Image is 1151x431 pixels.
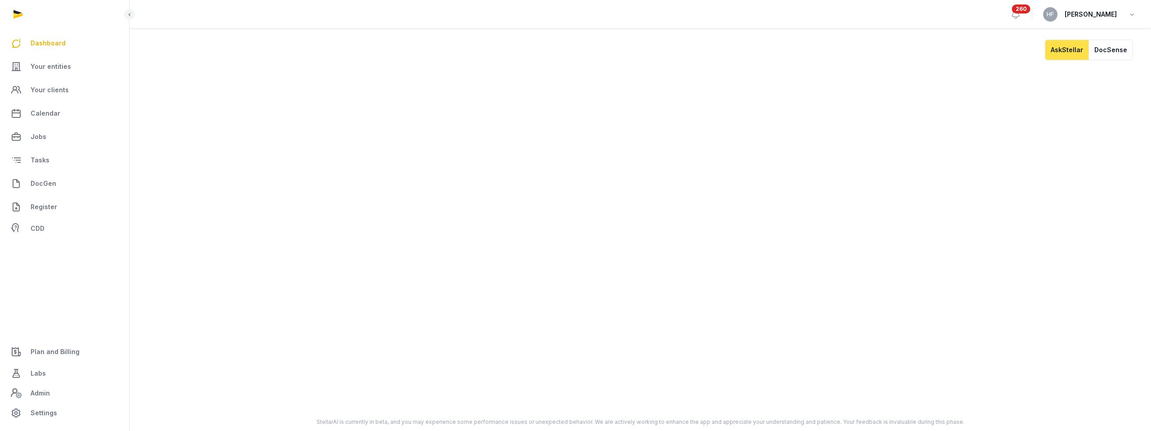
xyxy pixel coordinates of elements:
[31,388,50,399] span: Admin
[1045,40,1089,60] button: AskStellar
[31,131,46,142] span: Jobs
[7,363,122,384] a: Labs
[31,178,56,189] span: DocGen
[7,79,122,101] a: Your clients
[31,108,60,119] span: Calendar
[1012,4,1031,13] span: 260
[31,155,49,166] span: Tasks
[7,103,122,124] a: Calendar
[7,402,122,424] a: Settings
[31,202,57,212] span: Register
[7,56,122,77] a: Your entities
[7,173,122,194] a: DocGen
[7,196,122,218] a: Register
[1043,7,1057,22] button: HF
[232,418,1049,426] div: StellarAI is currently in beta, and you may experience some performance issues or unexpected beha...
[31,408,57,418] span: Settings
[31,346,80,357] span: Plan and Billing
[1065,9,1117,20] span: [PERSON_NAME]
[1047,12,1054,17] span: HF
[31,85,69,95] span: Your clients
[31,61,71,72] span: Your entities
[7,126,122,148] a: Jobs
[1089,40,1133,60] button: DocSense
[7,149,122,171] a: Tasks
[7,341,122,363] a: Plan and Billing
[7,384,122,402] a: Admin
[7,220,122,238] a: CDD
[31,223,45,234] span: CDD
[31,38,66,49] span: Dashboard
[31,368,46,379] span: Labs
[7,32,122,54] a: Dashboard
